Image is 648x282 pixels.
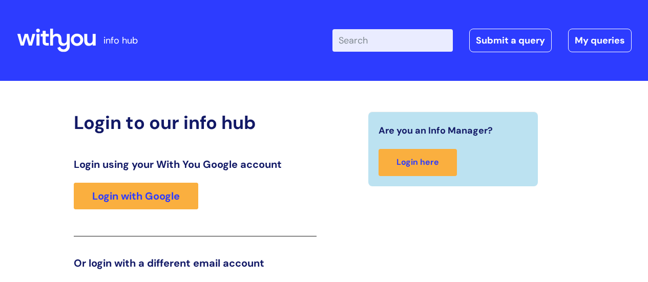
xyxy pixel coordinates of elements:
[74,158,317,170] h3: Login using your With You Google account
[103,32,138,49] p: info hub
[74,112,317,134] h2: Login to our info hub
[379,149,457,176] a: Login here
[379,122,493,139] span: Are you an Info Manager?
[74,257,317,269] h3: Or login with a different email account
[74,183,198,209] a: Login with Google
[332,29,453,52] input: Search
[469,29,552,52] a: Submit a query
[568,29,632,52] a: My queries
